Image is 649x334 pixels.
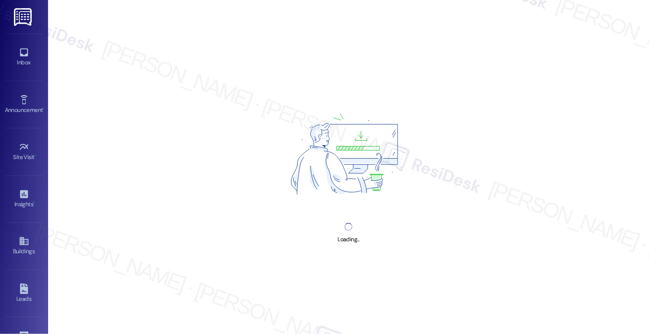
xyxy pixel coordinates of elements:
a: Leads [5,281,43,307]
span: • [35,152,36,159]
div: Loading... [337,235,359,245]
span: • [33,199,35,206]
a: Site Visit • [5,139,43,165]
a: Inbox [5,44,43,70]
a: Buildings [5,233,43,259]
span: • [43,105,44,112]
a: Insights • [5,186,43,212]
img: ResiDesk Logo [14,8,34,26]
